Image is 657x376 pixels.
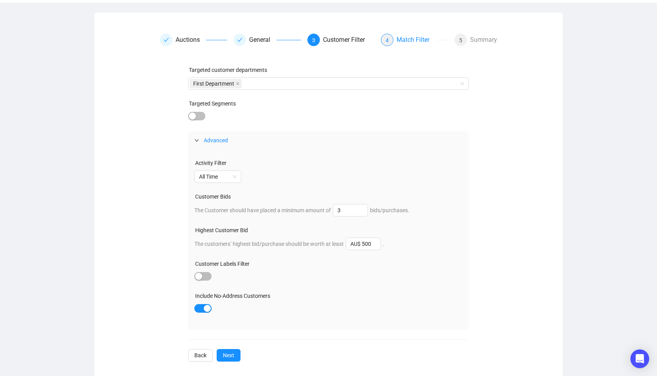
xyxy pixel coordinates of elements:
label: Highest Customer Bid [195,227,248,233]
label: Customer Labels Filter [195,261,250,267]
span: Advanced [204,137,228,143]
label: Activity Filter [195,160,226,166]
button: Next [217,349,241,362]
span: Back [194,351,206,360]
div: Auctions [160,34,227,46]
span: bids/purchases. [370,207,409,213]
span: check [163,37,169,43]
span: All Time [199,171,237,183]
label: Targeted customer departments [189,67,267,73]
div: Advanced [188,131,469,149]
span: 4 [386,37,389,43]
span: 3 [312,37,315,43]
span: 5 [459,37,462,43]
div: 5Summary [454,34,497,46]
span: Next [223,351,234,360]
div: Auctions [176,34,206,46]
span: First Department [190,79,242,88]
div: General [249,34,276,46]
label: Include No-Address Customers [195,293,270,299]
div: Match Filter [397,34,436,46]
span: First Department [193,79,234,88]
div: General [233,34,301,46]
div: Customer Filter [323,34,371,46]
span: . [383,241,384,247]
div: 4Match Filter [381,34,448,46]
span: check [237,37,242,43]
label: Customer Bids [195,193,231,200]
div: Open Intercom Messenger [630,349,649,368]
button: Back [188,349,213,362]
span: The customers’ highest bid/purchase should be worth at least [194,241,344,247]
div: Summary [470,34,497,46]
span: expanded [194,138,199,143]
label: Targeted Segments [189,100,236,107]
span: close [236,82,240,86]
span: The Customer should have placed a minimum amount of [194,207,331,213]
div: 3Customer Filter [307,34,375,46]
